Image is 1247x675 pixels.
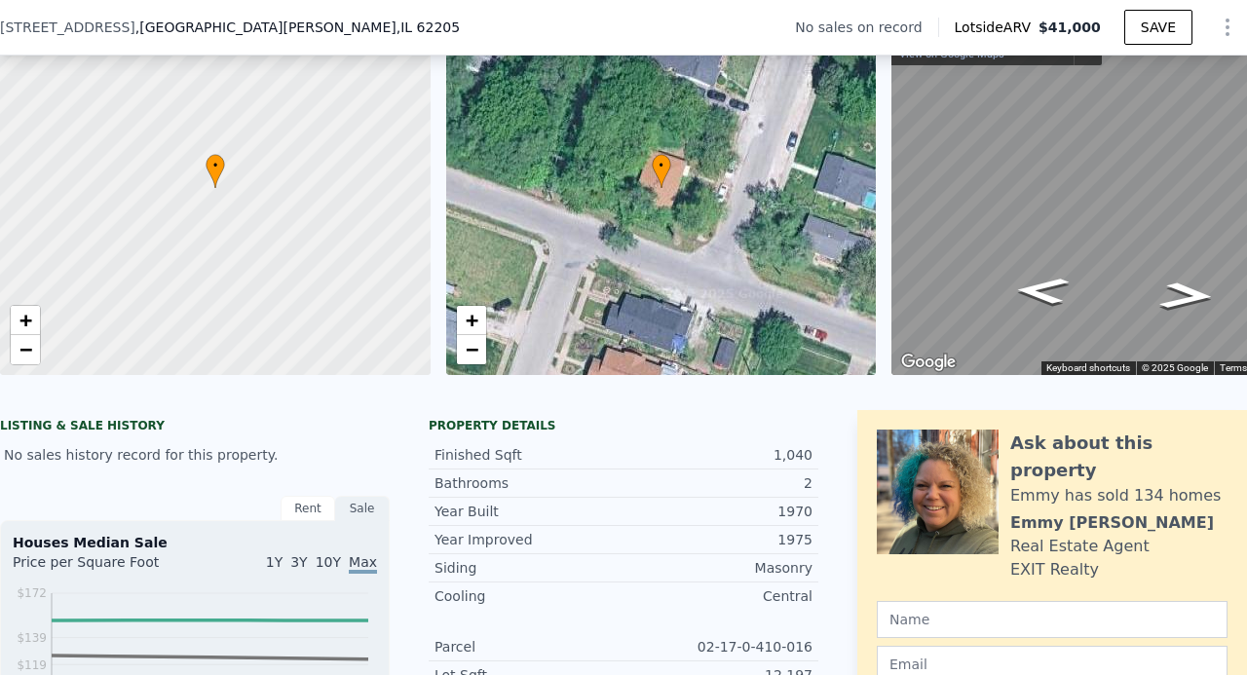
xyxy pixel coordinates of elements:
input: Name [877,601,1228,638]
span: Lotside ARV [955,18,1039,37]
a: Zoom out [11,335,40,364]
div: 1,040 [623,445,812,465]
path: Go East, Summit Ave [1137,276,1238,316]
a: Zoom out [457,335,486,364]
div: Emmy has sold 134 homes [1010,484,1221,507]
button: Show Options [1208,8,1247,47]
div: 1975 [623,530,812,549]
a: Terms (opens in new tab) [1220,362,1247,373]
div: Rent [281,496,335,521]
button: SAVE [1124,10,1192,45]
button: Keyboard shortcuts [1046,361,1130,375]
div: Siding [435,558,623,578]
span: Max [349,554,377,574]
div: • [206,154,225,188]
tspan: $119 [17,658,47,672]
div: 02-17-0-410-016 [623,637,812,656]
div: Houses Median Sale [13,533,377,552]
span: 3Y [290,554,307,570]
a: Zoom in [457,306,486,335]
div: Central [623,586,812,606]
div: Parcel [435,637,623,656]
div: EXIT Realty [1010,558,1099,581]
a: Open this area in Google Maps (opens a new window) [896,350,961,375]
div: Real Estate Agent [1010,535,1150,558]
div: • [652,154,671,188]
div: Ask about this property [1010,430,1228,484]
div: Cooling [435,586,623,606]
span: $41,000 [1039,19,1101,35]
span: • [206,157,225,174]
span: − [465,337,477,361]
span: • [652,157,671,174]
img: Google [896,350,961,375]
path: Go West, Summit Ave [993,271,1092,311]
span: − [19,337,32,361]
a: Zoom in [11,306,40,335]
div: Emmy [PERSON_NAME] [1010,511,1214,535]
tspan: $172 [17,586,47,600]
span: , [GEOGRAPHIC_DATA][PERSON_NAME] [135,18,460,37]
span: 1Y [266,554,283,570]
div: Year Built [435,502,623,521]
div: 1970 [623,502,812,521]
tspan: $139 [17,631,47,645]
div: Masonry [623,558,812,578]
span: , IL 62205 [397,19,460,35]
div: Price per Square Foot [13,552,195,583]
div: Bathrooms [435,473,623,493]
div: 2 [623,473,812,493]
div: Year Improved [435,530,623,549]
div: Property details [429,418,818,433]
div: Finished Sqft [435,445,623,465]
div: Sale [335,496,390,521]
span: + [465,308,477,332]
div: No sales on record [795,18,937,37]
span: © 2025 Google [1142,362,1208,373]
span: + [19,308,32,332]
span: 10Y [316,554,341,570]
